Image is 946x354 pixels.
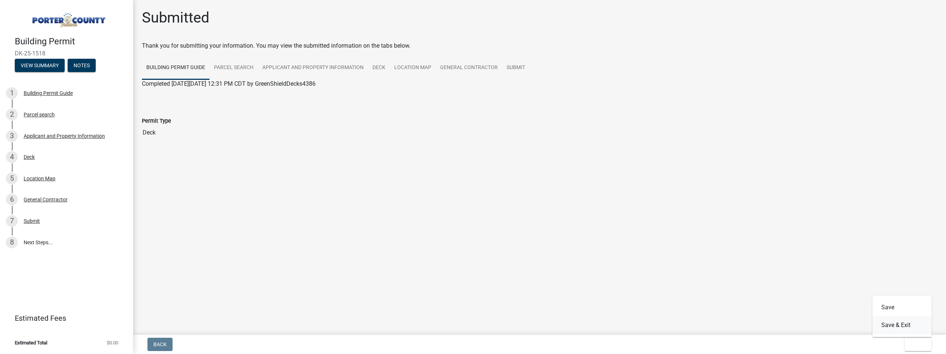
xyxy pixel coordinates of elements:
wm-modal-confirm: Summary [15,63,65,69]
label: Permit Type [142,119,171,124]
img: Porter County, Indiana [15,8,121,28]
div: Location Map [24,176,55,181]
span: Completed [DATE][DATE] 12:31 PM CDT by GreenShieldDecks4386 [142,80,316,87]
span: Exit [911,341,921,347]
div: 6 [6,194,18,205]
button: Back [147,338,173,351]
a: Estimated Fees [6,311,121,326]
div: Submit [24,218,40,224]
div: 7 [6,215,18,227]
div: General Contractor [24,197,68,202]
wm-modal-confirm: Notes [68,63,96,69]
button: Save & Exit [872,316,932,334]
span: Estimated Total [15,340,47,345]
div: Thank you for submitting your information. You may view the submitted information on the tabs below. [142,41,937,50]
div: Applicant and Property Information [24,133,105,139]
a: Parcel search [210,56,258,80]
a: Submit [502,56,530,80]
span: $0.00 [107,340,118,345]
button: Exit [905,338,932,351]
div: Exit [872,296,932,337]
h4: Building Permit [15,36,127,47]
div: 8 [6,236,18,248]
span: DK-25-1518 [15,50,118,57]
button: Notes [68,59,96,72]
a: Applicant and Property Information [258,56,368,80]
div: 2 [6,109,18,120]
a: Deck [368,56,390,80]
a: General Contractor [436,56,502,80]
div: Parcel search [24,112,55,117]
span: Back [153,341,167,347]
a: Building Permit Guide [142,56,210,80]
div: 3 [6,130,18,142]
button: Save [872,299,932,316]
div: Building Permit Guide [24,91,73,96]
div: Deck [24,154,35,160]
button: View Summary [15,59,65,72]
div: 1 [6,87,18,99]
div: 4 [6,151,18,163]
div: 5 [6,173,18,184]
a: Location Map [390,56,436,80]
h1: Submitted [142,9,210,27]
